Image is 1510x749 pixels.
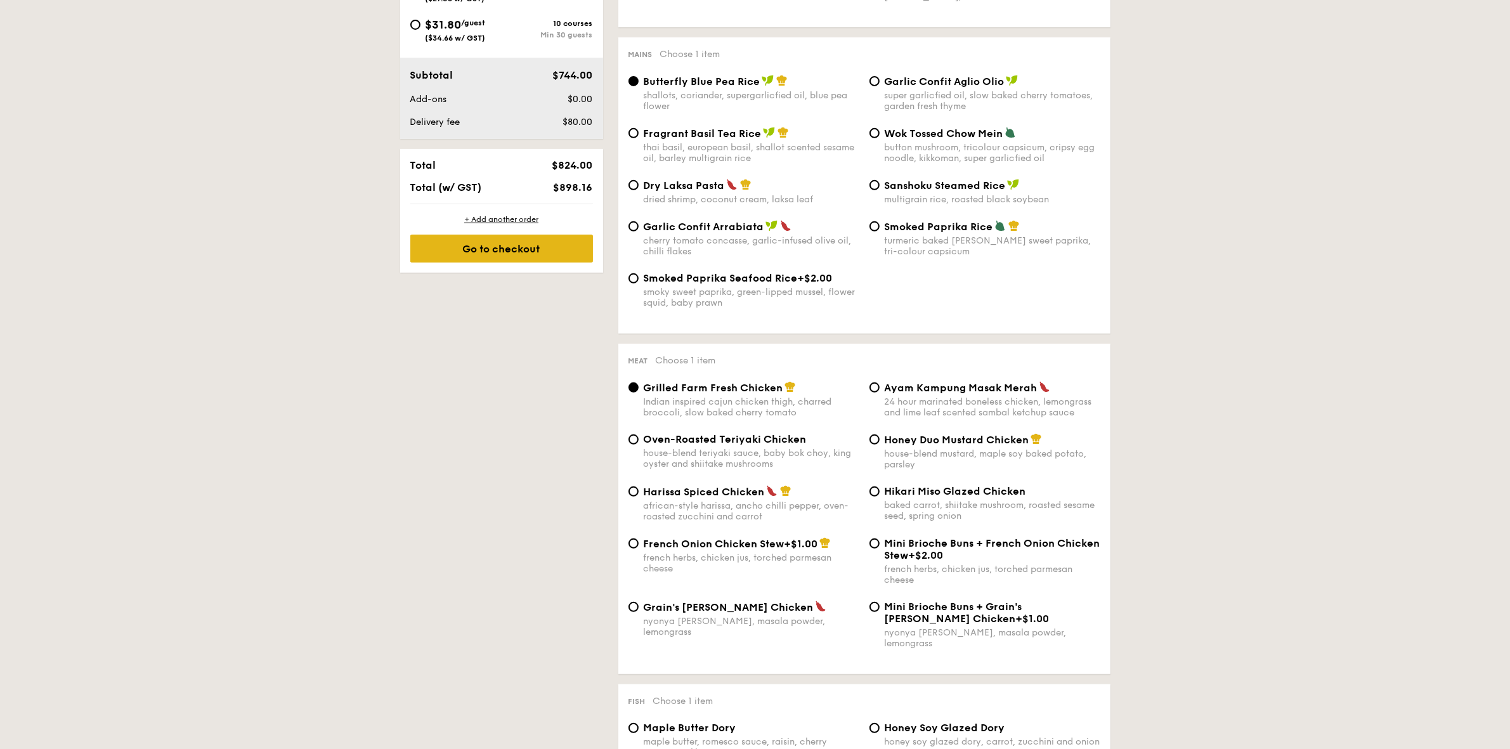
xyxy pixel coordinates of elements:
input: Grilled Farm Fresh ChickenIndian inspired cajun chicken thigh, charred broccoli, slow baked cherr... [628,382,639,393]
span: Mains [628,50,653,59]
span: Fragrant Basil Tea Rice [644,127,762,140]
img: icon-vegetarian.fe4039eb.svg [1005,127,1016,138]
span: Total [410,159,436,171]
div: smoky sweet paprika, green-lipped mussel, flower squid, baby prawn [644,287,859,308]
div: Indian inspired cajun chicken thigh, charred broccoli, slow baked cherry tomato [644,396,859,418]
span: Subtotal [410,69,453,81]
img: icon-spicy.37a8142b.svg [780,220,791,231]
span: Sanshoku Steamed Rice [885,179,1006,192]
span: Honey Soy Glazed Dory [885,722,1005,734]
img: icon-spicy.37a8142b.svg [815,601,826,612]
div: 10 courses [502,19,593,28]
span: Choose 1 item [656,355,716,366]
input: Butterfly Blue Pea Riceshallots, coriander, supergarlicfied oil, blue pea flower [628,76,639,86]
img: icon-spicy.37a8142b.svg [766,485,778,497]
input: Dry Laksa Pastadried shrimp, coconut cream, laksa leaf [628,180,639,190]
span: Add-ons [410,94,447,105]
span: Delivery fee [410,117,460,127]
span: $824.00 [552,159,592,171]
span: Choose 1 item [653,696,713,707]
img: icon-vegan.f8ff3823.svg [765,220,778,231]
input: Hikari Miso Glazed Chickenbaked carrot, shiitake mushroom, roasted sesame seed, spring onion [869,486,880,497]
img: icon-chef-hat.a58ddaea.svg [1031,433,1042,445]
span: Meat [628,356,648,365]
span: Mini Brioche Buns + Grain's [PERSON_NAME] Chicken [885,601,1022,625]
input: Honey Duo Mustard Chickenhouse-blend mustard, maple soy baked potato, parsley [869,434,880,445]
input: Garlic Confit Aglio Oliosuper garlicfied oil, slow baked cherry tomatoes, garden fresh thyme [869,76,880,86]
div: honey soy glazed dory, carrot, zucchini and onion [885,736,1100,747]
div: dried shrimp, coconut cream, laksa leaf [644,194,859,205]
span: $0.00 [568,94,592,105]
input: Maple Butter Dorymaple butter, romesco sauce, raisin, cherry tomato pickle [628,723,639,733]
div: turmeric baked [PERSON_NAME] sweet paprika, tri-colour capsicum [885,235,1100,257]
img: icon-chef-hat.a58ddaea.svg [780,485,791,497]
span: $898.16 [553,181,592,193]
span: $744.00 [552,69,592,81]
input: Garlic Confit Arrabiatacherry tomato concasse, garlic-infused olive oil, chilli flakes [628,221,639,231]
img: icon-vegan.f8ff3823.svg [1006,75,1019,86]
span: $80.00 [563,117,592,127]
div: african-style harissa, ancho chilli pepper, oven-roasted zucchini and carrot [644,500,859,522]
div: Go to checkout [410,235,593,263]
span: Honey Duo Mustard Chicken [885,434,1029,446]
img: icon-chef-hat.a58ddaea.svg [778,127,789,138]
input: Smoked Paprika Seafood Rice+$2.00smoky sweet paprika, green-lipped mussel, flower squid, baby prawn [628,273,639,283]
span: Smoked Paprika Rice [885,221,993,233]
div: nyonya [PERSON_NAME], masala powder, lemongrass [885,627,1100,649]
img: icon-spicy.37a8142b.svg [1039,381,1050,393]
span: Dry Laksa Pasta [644,179,725,192]
input: Mini Brioche Buns + Grain's [PERSON_NAME] Chicken+$1.00nyonya [PERSON_NAME], masala powder, lemon... [869,602,880,612]
input: Honey Soy Glazed Doryhoney soy glazed dory, carrot, zucchini and onion [869,723,880,733]
span: +$2.00 [798,272,833,284]
span: +$1.00 [1016,613,1050,625]
input: Smoked Paprika Riceturmeric baked [PERSON_NAME] sweet paprika, tri-colour capsicum [869,221,880,231]
span: Choose 1 item [660,49,720,60]
div: baked carrot, shiitake mushroom, roasted sesame seed, spring onion [885,500,1100,521]
span: Garlic Confit Aglio Olio [885,75,1005,88]
span: Maple Butter Dory [644,722,736,734]
img: icon-vegan.f8ff3823.svg [762,75,774,86]
div: shallots, coriander, supergarlicfied oil, blue pea flower [644,90,859,112]
span: Wok Tossed Chow Mein [885,127,1003,140]
input: Ayam Kampung Masak Merah24 hour marinated boneless chicken, lemongrass and lime leaf scented samb... [869,382,880,393]
img: icon-chef-hat.a58ddaea.svg [740,179,752,190]
div: house-blend teriyaki sauce, baby bok choy, king oyster and shiitake mushrooms [644,448,859,469]
div: multigrain rice, roasted black soybean [885,194,1100,205]
img: icon-chef-hat.a58ddaea.svg [1008,220,1020,231]
span: French Onion Chicken Stew [644,538,784,550]
span: Hikari Miso Glazed Chicken [885,485,1026,497]
div: french herbs, chicken jus, torched parmesan cheese [644,552,859,574]
span: +$2.00 [909,549,944,561]
span: Mini Brioche Buns + French Onion Chicken Stew [885,537,1100,561]
input: Sanshoku Steamed Ricemultigrain rice, roasted black soybean [869,180,880,190]
span: Fish [628,697,646,706]
input: Wok Tossed Chow Meinbutton mushroom, tricolour capsicum, cripsy egg noodle, kikkoman, super garli... [869,128,880,138]
img: icon-chef-hat.a58ddaea.svg [819,537,831,549]
input: Fragrant Basil Tea Ricethai basil, european basil, shallot scented sesame oil, barley multigrain ... [628,128,639,138]
img: icon-vegan.f8ff3823.svg [763,127,776,138]
span: Smoked Paprika Seafood Rice [644,272,798,284]
img: icon-vegan.f8ff3823.svg [1007,179,1020,190]
img: icon-vegetarian.fe4039eb.svg [994,220,1006,231]
div: super garlicfied oil, slow baked cherry tomatoes, garden fresh thyme [885,90,1100,112]
span: Butterfly Blue Pea Rice [644,75,760,88]
input: French Onion Chicken Stew+$1.00french herbs, chicken jus, torched parmesan cheese [628,538,639,549]
span: Oven-Roasted Teriyaki Chicken [644,433,807,445]
span: Harissa Spiced Chicken [644,486,765,498]
div: french herbs, chicken jus, torched parmesan cheese [885,564,1100,585]
input: Harissa Spiced Chickenafrican-style harissa, ancho chilli pepper, oven-roasted zucchini and carrot [628,486,639,497]
span: Grilled Farm Fresh Chicken [644,382,783,394]
img: icon-chef-hat.a58ddaea.svg [784,381,796,393]
div: thai basil, european basil, shallot scented sesame oil, barley multigrain rice [644,142,859,164]
span: Ayam Kampung Masak Merah [885,382,1038,394]
input: $31.80/guest($34.66 w/ GST)10 coursesMin 30 guests [410,20,420,30]
span: Garlic Confit Arrabiata [644,221,764,233]
div: house-blend mustard, maple soy baked potato, parsley [885,448,1100,470]
span: ($34.66 w/ GST) [426,34,486,42]
div: Min 30 guests [502,30,593,39]
input: Grain's [PERSON_NAME] Chickennyonya [PERSON_NAME], masala powder, lemongrass [628,602,639,612]
span: +$1.00 [784,538,818,550]
span: /guest [462,18,486,27]
img: icon-chef-hat.a58ddaea.svg [776,75,788,86]
div: button mushroom, tricolour capsicum, cripsy egg noodle, kikkoman, super garlicfied oil [885,142,1100,164]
